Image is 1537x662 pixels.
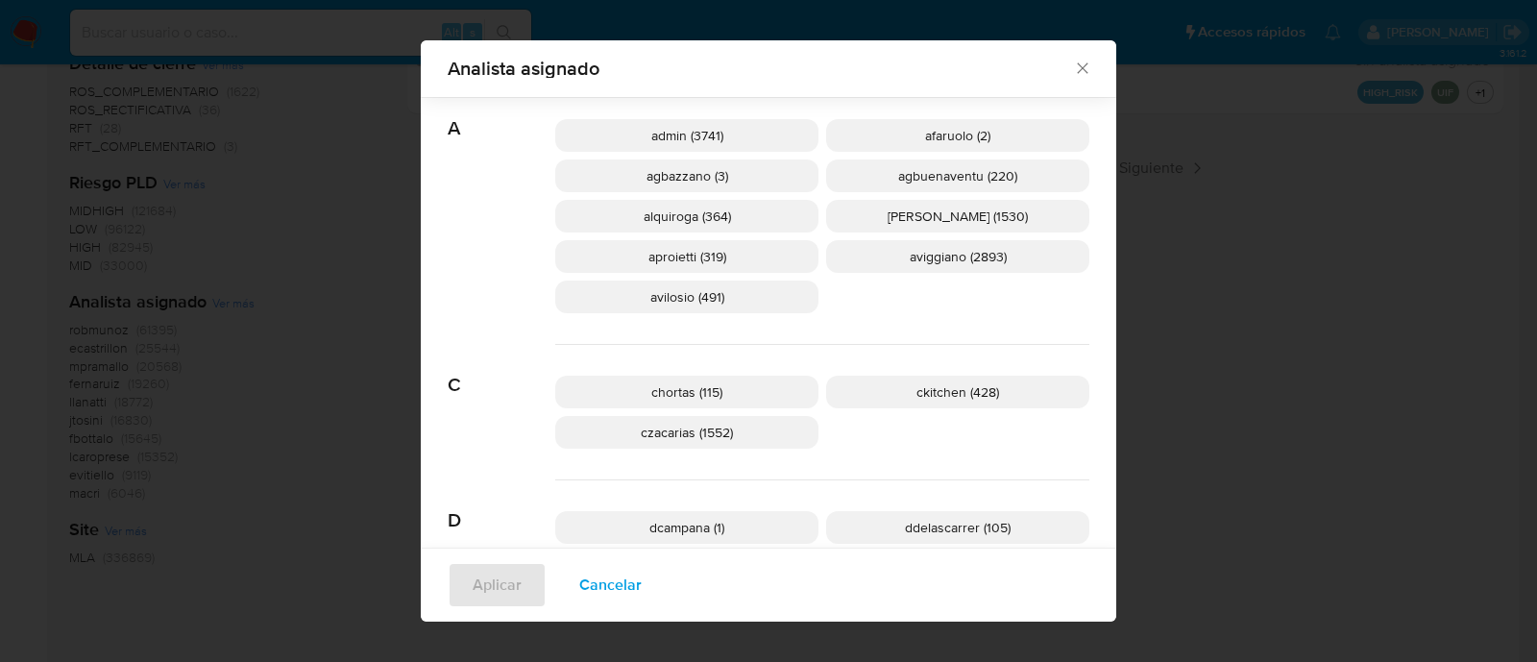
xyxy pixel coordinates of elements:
div: ddelascarrer (105) [826,511,1089,544]
button: Cerrar [1073,59,1090,76]
span: afaruolo (2) [925,126,990,145]
div: aviggiano (2893) [826,240,1089,273]
span: agbazzano (3) [647,166,728,185]
span: C [448,345,555,397]
div: chortas (115) [555,376,818,408]
span: A [448,88,555,140]
span: dcampana (1) [649,518,724,537]
div: aproietti (319) [555,240,818,273]
div: avilosio (491) [555,281,818,313]
span: Analista asignado [448,59,1073,78]
span: agbuenaventu (220) [898,166,1017,185]
div: agbazzano (3) [555,159,818,192]
span: D [448,480,555,532]
div: [PERSON_NAME] (1530) [826,200,1089,233]
div: ckitchen (428) [826,376,1089,408]
span: avilosio (491) [650,287,724,306]
div: alquiroga (364) [555,200,818,233]
span: chortas (115) [651,382,722,402]
div: czacarias (1552) [555,416,818,449]
span: czacarias (1552) [641,423,733,442]
span: aviggiano (2893) [910,247,1007,266]
div: admin (3741) [555,119,818,152]
span: admin (3741) [651,126,723,145]
div: afaruolo (2) [826,119,1089,152]
span: ckitchen (428) [916,382,999,402]
button: Cancelar [554,562,667,608]
span: aproietti (319) [648,247,726,266]
div: dcampana (1) [555,511,818,544]
span: Cancelar [579,564,642,606]
div: agbuenaventu (220) [826,159,1089,192]
span: alquiroga (364) [644,207,731,226]
span: ddelascarrer (105) [905,518,1011,537]
span: [PERSON_NAME] (1530) [888,207,1028,226]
